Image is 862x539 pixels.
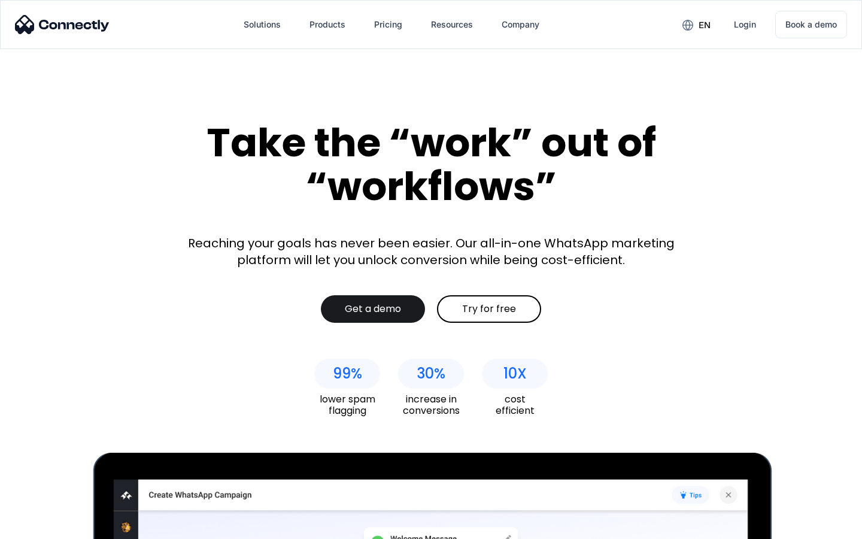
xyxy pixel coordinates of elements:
[314,393,380,416] div: lower spam flagging
[321,295,425,323] a: Get a demo
[24,518,72,535] ul: Language list
[502,16,539,33] div: Company
[398,393,464,416] div: increase in conversions
[482,393,548,416] div: cost efficient
[775,11,847,38] a: Book a demo
[462,303,516,315] div: Try for free
[309,16,345,33] div: Products
[162,121,700,208] div: Take the “work” out of “workflows”
[503,365,527,382] div: 10X
[180,235,682,268] div: Reaching your goals has never been easier. Our all-in-one WhatsApp marketing platform will let yo...
[431,16,473,33] div: Resources
[345,303,401,315] div: Get a demo
[417,365,445,382] div: 30%
[15,15,110,34] img: Connectly Logo
[365,10,412,39] a: Pricing
[699,17,711,34] div: en
[724,10,766,39] a: Login
[374,16,402,33] div: Pricing
[333,365,362,382] div: 99%
[734,16,756,33] div: Login
[437,295,541,323] a: Try for free
[12,518,72,535] aside: Language selected: English
[244,16,281,33] div: Solutions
